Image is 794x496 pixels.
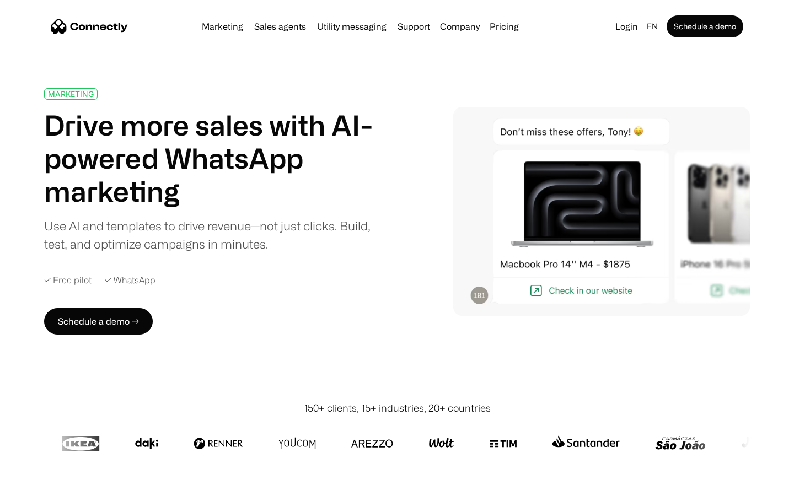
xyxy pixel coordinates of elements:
[440,19,480,34] div: Company
[44,275,92,285] div: ✓ Free pilot
[105,275,155,285] div: ✓ WhatsApp
[485,22,523,31] a: Pricing
[44,308,153,335] a: Schedule a demo →
[611,19,642,34] a: Login
[393,22,434,31] a: Support
[313,22,391,31] a: Utility messaging
[197,22,248,31] a: Marketing
[48,90,94,98] div: MARKETING
[304,401,491,416] div: 150+ clients, 15+ industries, 20+ countries
[44,109,385,208] h1: Drive more sales with AI-powered WhatsApp marketing
[667,15,743,37] a: Schedule a demo
[11,476,66,492] aside: Language selected: English
[44,217,385,253] div: Use AI and templates to drive revenue—not just clicks. Build, test, and optimize campaigns in min...
[22,477,66,492] ul: Language list
[250,22,310,31] a: Sales agents
[647,19,658,34] div: en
